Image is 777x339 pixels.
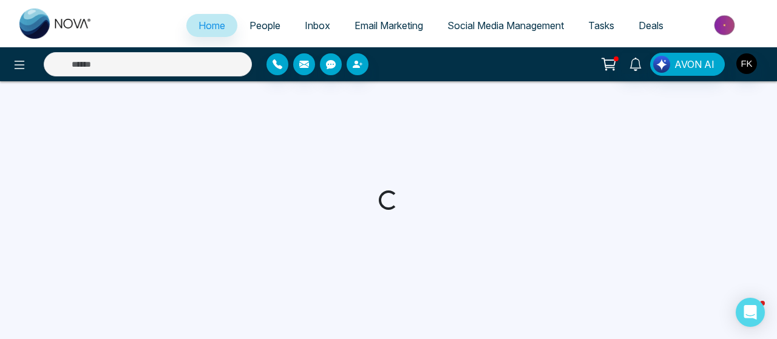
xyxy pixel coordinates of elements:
span: People [249,19,280,32]
a: Tasks [576,14,626,37]
a: Social Media Management [435,14,576,37]
span: Social Media Management [447,19,564,32]
a: Inbox [293,14,342,37]
img: Market-place.gif [682,12,770,39]
span: AVON AI [674,57,714,72]
a: Home [186,14,237,37]
span: Deals [639,19,663,32]
span: Inbox [305,19,330,32]
span: Home [198,19,225,32]
a: Deals [626,14,676,37]
a: People [237,14,293,37]
img: Nova CRM Logo [19,8,92,39]
span: Tasks [588,19,614,32]
img: User Avatar [736,53,757,74]
div: Open Intercom Messenger [736,298,765,327]
a: Email Marketing [342,14,435,37]
span: Email Marketing [355,19,423,32]
img: Lead Flow [653,56,670,73]
button: AVON AI [650,53,725,76]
